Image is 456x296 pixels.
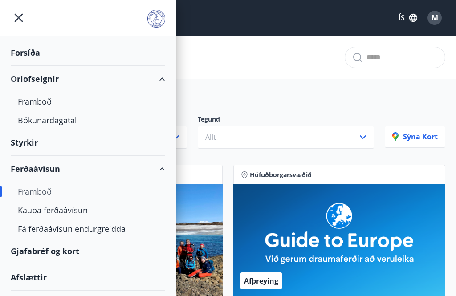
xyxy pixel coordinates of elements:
[424,7,445,28] button: M
[432,13,438,23] span: M
[18,219,158,238] div: Fá ferðaávísun endurgreidda
[385,126,445,148] button: Sýna kort
[11,156,165,182] div: Ferðaávísun
[18,201,158,219] div: Kaupa ferðaávísun
[11,66,165,92] div: Orlofseignir
[11,10,27,26] button: menu
[147,10,165,28] img: union_logo
[11,130,165,156] div: Styrkir
[392,132,438,142] p: Sýna kort
[11,264,165,291] div: Afslættir
[18,92,158,111] div: Framboð
[244,276,278,286] span: Afþreying
[394,10,422,26] button: ÍS
[11,40,165,66] div: Forsíða
[205,132,216,142] span: Allt
[18,182,158,201] div: Framboð
[250,170,312,179] span: Höfuðborgarsvæðið
[198,115,374,126] p: Tegund
[198,126,374,149] button: Allt
[11,238,165,264] div: Gjafabréf og kort
[18,111,158,130] div: Bókunardagatal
